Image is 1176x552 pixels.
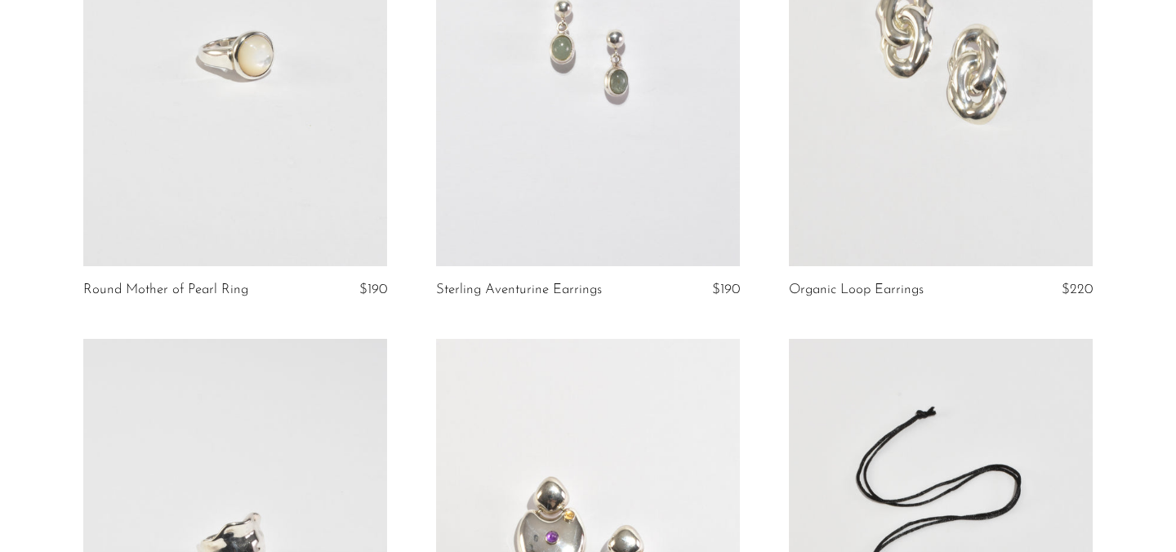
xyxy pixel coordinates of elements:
[712,283,740,296] span: $190
[83,283,248,297] a: Round Mother of Pearl Ring
[359,283,387,296] span: $190
[789,283,924,297] a: Organic Loop Earrings
[436,283,602,297] a: Sterling Aventurine Earrings
[1062,283,1093,296] span: $220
